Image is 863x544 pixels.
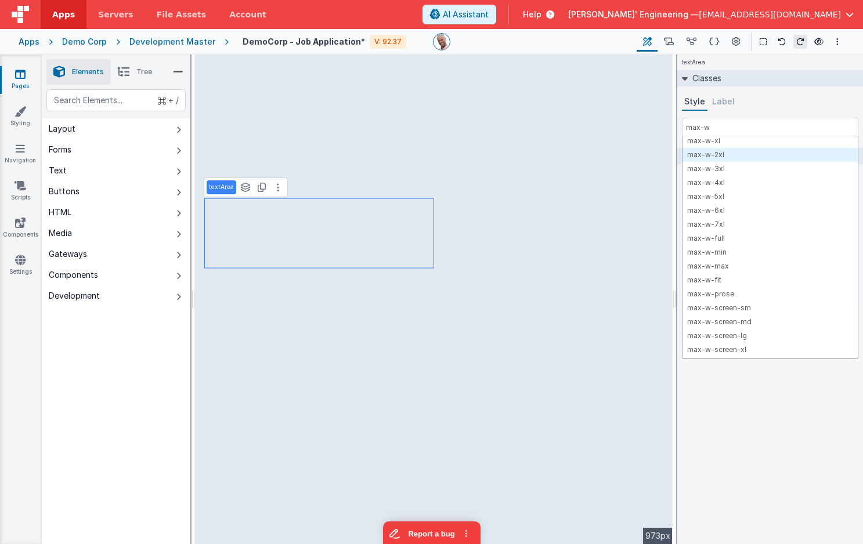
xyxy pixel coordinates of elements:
button: max-w-3xl [683,162,858,176]
span: + / [158,89,179,111]
button: max-w-screen-2xl [683,357,858,371]
span: Servers [98,9,133,20]
div: Demo Corp [62,36,107,48]
button: Forms [42,139,190,160]
p: textArea [209,183,234,192]
img: 11ac31fe5dc3d0eff3fbbbf7b26fa6e1 [434,34,450,50]
button: max-w-screen-sm [683,301,858,315]
div: Apps [19,36,39,48]
button: Components [42,264,190,285]
button: Development [42,285,190,306]
button: max-w-2xl [683,148,858,162]
span: Tree [136,67,152,77]
button: max-w-4xl [683,176,858,190]
button: Options [830,35,844,49]
div: Buttons [49,186,80,197]
button: max-w-min [683,245,858,259]
button: Layout [42,118,190,139]
div: Text [49,165,67,176]
button: max-w-6xl [683,204,858,217]
div: 973px [643,528,673,544]
button: Gateways [42,244,190,264]
button: Buttons [42,181,190,202]
button: Text [42,160,190,181]
button: Label [710,93,737,111]
div: HTML [49,206,71,218]
div: V: 92.37 [370,35,406,49]
button: max-w-prose [683,287,858,301]
span: [EMAIL_ADDRESS][DOMAIN_NAME] [699,9,841,20]
input: Search Elements... [46,89,186,111]
div: Development Master [129,36,215,48]
button: max-w-screen-xl [683,343,858,357]
span: Help [523,9,541,20]
span: Apps [52,9,75,20]
button: [PERSON_NAME]' Engineering — [EMAIL_ADDRESS][DOMAIN_NAME] [568,9,854,20]
button: max-w-fit [683,273,858,287]
button: AI Assistant [423,5,496,24]
div: Forms [49,144,71,155]
h4: textArea [677,55,710,70]
button: max-w-screen-md [683,315,858,329]
button: max-w-max [683,259,858,273]
h4: DemoCorp - Job Application [243,37,365,46]
button: Media [42,223,190,244]
div: Gateways [49,248,87,260]
button: Style [682,93,707,111]
div: Components [49,269,98,281]
button: max-w-full [683,231,858,245]
input: Enter Class... [682,118,858,136]
button: max-w-screen-lg [683,329,858,343]
span: AI Assistant [443,9,489,20]
div: Development [49,290,100,302]
div: --> [195,55,673,544]
button: max-w-7xl [683,217,858,231]
button: HTML [42,202,190,223]
button: max-w-5xl [683,190,858,204]
div: Layout [49,123,75,135]
button: max-w-xl [683,134,858,148]
span: [PERSON_NAME]' Engineering — [568,9,699,20]
span: Elements [72,67,104,77]
h2: Classes [688,70,721,86]
div: Media [49,227,72,239]
span: File Assets [157,9,207,20]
